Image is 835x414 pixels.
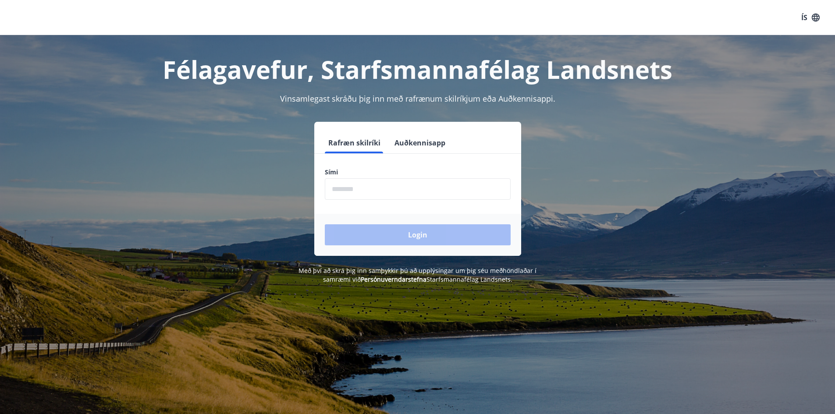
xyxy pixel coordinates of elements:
h1: Félagavefur, Starfsmannafélag Landsnets [113,53,723,86]
label: Sími [325,168,511,177]
a: Persónuverndarstefna [361,275,426,283]
button: Auðkennisapp [391,132,449,153]
span: Með því að skrá þig inn samþykkir þú að upplýsingar um þig séu meðhöndlaðar í samræmi við Starfsm... [298,266,537,283]
button: ÍS [796,10,824,25]
span: Vinsamlegast skráðu þig inn með rafrænum skilríkjum eða Auðkennisappi. [280,93,555,104]
button: Rafræn skilríki [325,132,384,153]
